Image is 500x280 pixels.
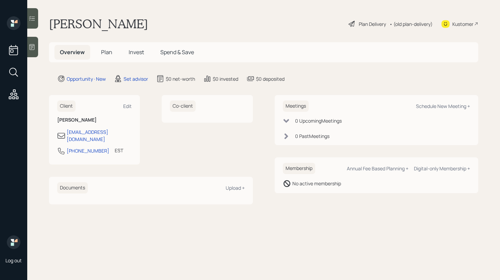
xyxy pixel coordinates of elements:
div: Upload + [226,185,245,191]
h6: Co-client [170,100,196,112]
div: $0 net-worth [166,75,195,82]
div: No active membership [292,180,341,187]
span: Spend & Save [160,48,194,56]
img: retirable_logo.png [7,235,20,249]
div: Kustomer [452,20,473,28]
span: Invest [129,48,144,56]
div: • (old plan-delivery) [389,20,433,28]
div: Schedule New Meeting + [416,103,470,109]
div: 0 Past Meeting s [295,133,329,140]
h6: Documents [57,182,88,193]
div: 0 Upcoming Meeting s [295,117,342,124]
div: $0 invested [213,75,238,82]
div: Digital-only Membership + [414,165,470,172]
div: $0 deposited [256,75,285,82]
div: Annual Fee Based Planning + [347,165,408,172]
div: Edit [123,103,132,109]
div: EST [115,147,123,154]
h6: Meetings [283,100,309,112]
div: [EMAIL_ADDRESS][DOMAIN_NAME] [67,128,132,143]
h6: [PERSON_NAME] [57,117,132,123]
div: [PHONE_NUMBER] [67,147,109,154]
h1: [PERSON_NAME] [49,16,148,31]
span: Overview [60,48,85,56]
div: Plan Delivery [359,20,386,28]
span: Plan [101,48,112,56]
h6: Client [57,100,76,112]
div: Opportunity · New [67,75,106,82]
div: Set advisor [124,75,148,82]
h6: Membership [283,163,315,174]
div: Log out [5,257,22,264]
